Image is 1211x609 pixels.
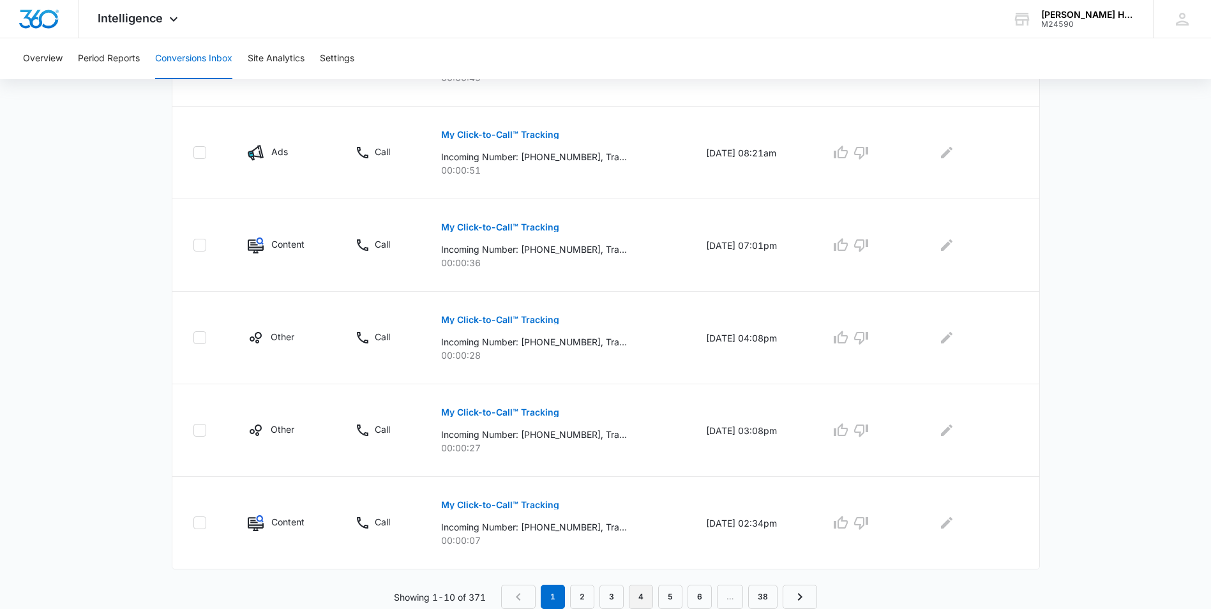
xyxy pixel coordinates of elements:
[570,585,594,609] a: Page 2
[1041,20,1134,29] div: account id
[748,585,778,609] a: Page 38
[155,38,232,79] button: Conversions Inbox
[441,408,559,417] p: My Click-to-Call™ Tracking
[441,163,675,177] p: 00:00:51
[441,119,559,150] button: My Click-to-Call™ Tracking
[271,423,294,436] p: Other
[936,235,957,255] button: Edit Comments
[98,11,163,25] span: Intelligence
[441,534,675,547] p: 00:00:07
[271,515,305,529] p: Content
[78,38,140,79] button: Period Reports
[1041,10,1134,20] div: account name
[599,585,624,609] a: Page 3
[936,327,957,348] button: Edit Comments
[441,520,627,534] p: Incoming Number: [PHONE_NUMBER], Tracking Number: [PHONE_NUMBER], Ring To: [PHONE_NUMBER], Caller...
[320,38,354,79] button: Settings
[441,335,627,349] p: Incoming Number: [PHONE_NUMBER], Tracking Number: [PHONE_NUMBER], Ring To: [PHONE_NUMBER], Caller...
[691,477,815,569] td: [DATE] 02:34pm
[271,330,294,343] p: Other
[441,397,559,428] button: My Click-to-Call™ Tracking
[441,223,559,232] p: My Click-to-Call™ Tracking
[658,585,682,609] a: Page 5
[688,585,712,609] a: Page 6
[691,107,815,199] td: [DATE] 08:21am
[783,585,817,609] a: Next Page
[936,513,957,533] button: Edit Comments
[375,515,390,529] p: Call
[629,585,653,609] a: Page 4
[375,145,390,158] p: Call
[441,256,675,269] p: 00:00:36
[691,384,815,477] td: [DATE] 03:08pm
[441,130,559,139] p: My Click-to-Call™ Tracking
[691,199,815,292] td: [DATE] 07:01pm
[375,237,390,251] p: Call
[936,420,957,440] button: Edit Comments
[271,237,305,251] p: Content
[441,212,559,243] button: My Click-to-Call™ Tracking
[441,349,675,362] p: 00:00:28
[441,441,675,455] p: 00:00:27
[936,142,957,163] button: Edit Comments
[375,330,390,343] p: Call
[441,315,559,324] p: My Click-to-Call™ Tracking
[441,150,627,163] p: Incoming Number: [PHONE_NUMBER], Tracking Number: [PHONE_NUMBER], Ring To: [PHONE_NUMBER], Caller...
[248,38,305,79] button: Site Analytics
[441,490,559,520] button: My Click-to-Call™ Tracking
[375,423,390,436] p: Call
[271,145,288,158] p: Ads
[501,585,817,609] nav: Pagination
[441,243,627,256] p: Incoming Number: [PHONE_NUMBER], Tracking Number: [PHONE_NUMBER], Ring To: [PHONE_NUMBER], Caller...
[441,304,559,335] button: My Click-to-Call™ Tracking
[541,585,565,609] em: 1
[691,292,815,384] td: [DATE] 04:08pm
[23,38,63,79] button: Overview
[394,590,486,604] p: Showing 1-10 of 371
[441,428,627,441] p: Incoming Number: [PHONE_NUMBER], Tracking Number: [PHONE_NUMBER], Ring To: [PHONE_NUMBER], Caller...
[441,500,559,509] p: My Click-to-Call™ Tracking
